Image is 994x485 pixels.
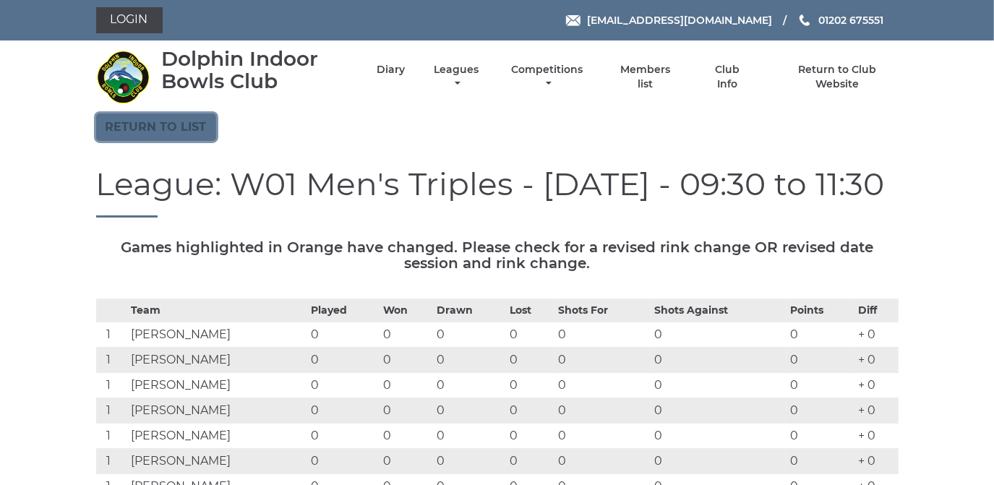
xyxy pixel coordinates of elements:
[797,12,883,28] a: Phone us 01202 675551
[307,424,380,449] td: 0
[787,348,854,373] td: 0
[380,449,433,474] td: 0
[554,398,651,424] td: 0
[506,348,554,373] td: 0
[127,398,307,424] td: [PERSON_NAME]
[307,348,380,373] td: 0
[96,50,150,104] img: Dolphin Indoor Bowls Club
[307,373,380,398] td: 0
[377,63,405,77] a: Diary
[787,449,854,474] td: 0
[96,166,899,218] h1: League: W01 Men's Triples - [DATE] - 09:30 to 11:30
[433,299,506,322] th: Drawn
[433,322,506,348] td: 0
[307,449,380,474] td: 0
[96,113,216,141] a: Return to list
[651,299,787,322] th: Shots Against
[554,299,651,322] th: Shots For
[380,424,433,449] td: 0
[127,449,307,474] td: [PERSON_NAME]
[96,7,163,33] a: Login
[433,449,506,474] td: 0
[554,348,651,373] td: 0
[787,424,854,449] td: 0
[651,348,787,373] td: 0
[704,63,751,91] a: Club Info
[566,12,772,28] a: Email [EMAIL_ADDRESS][DOMAIN_NAME]
[506,424,554,449] td: 0
[506,322,554,348] td: 0
[854,424,899,449] td: + 0
[380,348,433,373] td: 0
[96,348,128,373] td: 1
[127,348,307,373] td: [PERSON_NAME]
[854,322,899,348] td: + 0
[96,424,128,449] td: 1
[307,398,380,424] td: 0
[554,424,651,449] td: 0
[506,373,554,398] td: 0
[433,398,506,424] td: 0
[787,398,854,424] td: 0
[651,373,787,398] td: 0
[651,449,787,474] td: 0
[854,299,899,322] th: Diff
[433,424,506,449] td: 0
[127,322,307,348] td: [PERSON_NAME]
[96,398,128,424] td: 1
[776,63,898,91] a: Return to Club Website
[508,63,587,91] a: Competitions
[587,14,772,27] span: [EMAIL_ADDRESS][DOMAIN_NAME]
[554,449,651,474] td: 0
[554,373,651,398] td: 0
[554,322,651,348] td: 0
[854,373,899,398] td: + 0
[506,449,554,474] td: 0
[380,299,433,322] th: Won
[433,348,506,373] td: 0
[127,424,307,449] td: [PERSON_NAME]
[566,15,580,26] img: Email
[307,299,380,322] th: Played
[818,14,883,27] span: 01202 675551
[651,322,787,348] td: 0
[506,398,554,424] td: 0
[651,424,787,449] td: 0
[854,398,899,424] td: + 0
[651,398,787,424] td: 0
[787,322,854,348] td: 0
[800,14,810,26] img: Phone us
[161,48,351,93] div: Dolphin Indoor Bowls Club
[307,322,380,348] td: 0
[127,373,307,398] td: [PERSON_NAME]
[506,299,554,322] th: Lost
[612,63,678,91] a: Members list
[854,449,899,474] td: + 0
[96,373,128,398] td: 1
[787,373,854,398] td: 0
[380,398,433,424] td: 0
[127,299,307,322] th: Team
[433,373,506,398] td: 0
[787,299,854,322] th: Points
[430,63,482,91] a: Leagues
[96,449,128,474] td: 1
[96,322,128,348] td: 1
[380,373,433,398] td: 0
[380,322,433,348] td: 0
[854,348,899,373] td: + 0
[96,239,899,271] h5: Games highlighted in Orange have changed. Please check for a revised rink change OR revised date ...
